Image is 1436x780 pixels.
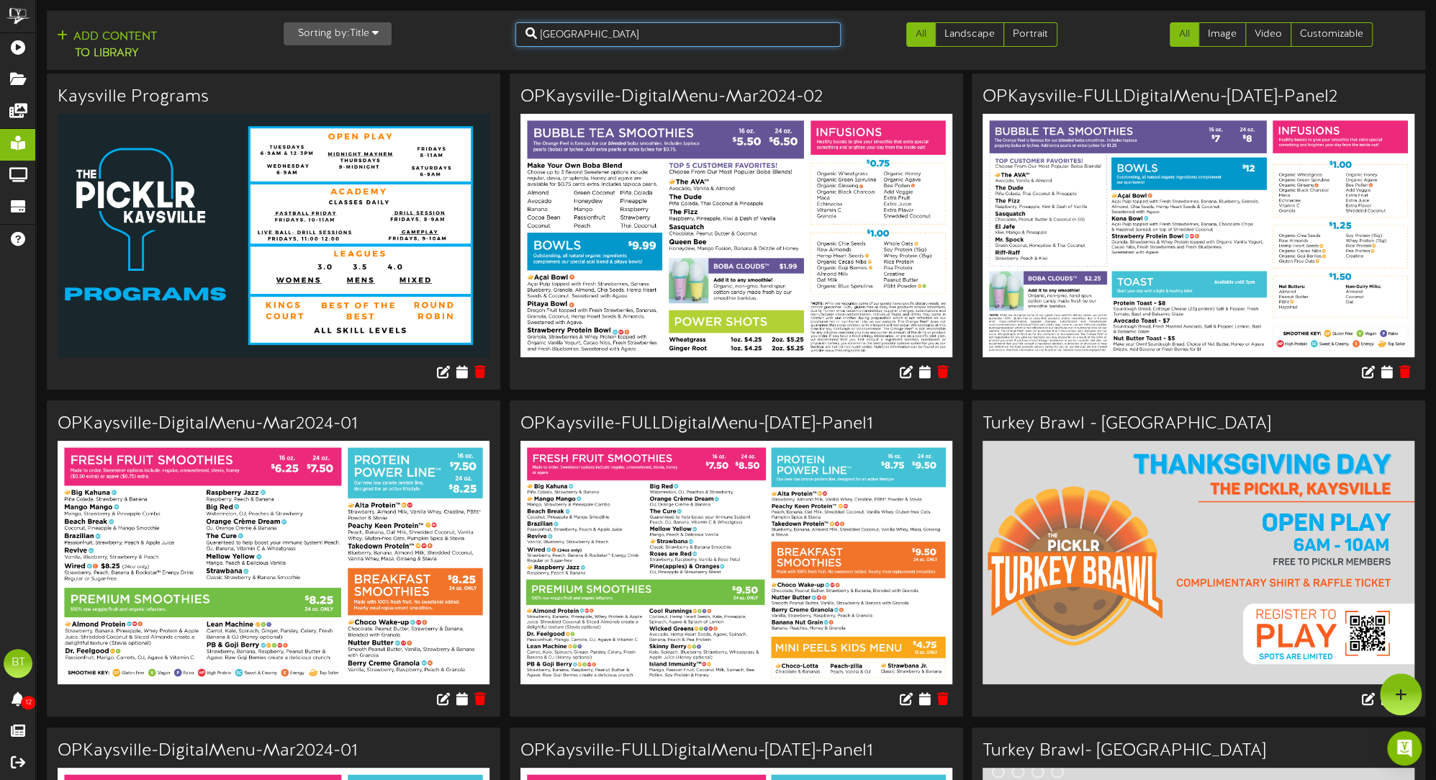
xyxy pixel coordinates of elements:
a: Image [1198,22,1246,47]
h3: Kaysville Programs [58,88,489,107]
a: All [1170,22,1199,47]
img: 5253184c-e5d4-4c03-8f12-d1ee74cb67ce.jpg [520,114,952,357]
span: 12 [21,696,36,709]
input: Search Content [515,22,841,47]
h3: OPKaysville-FULLDigitalMenu-[DATE]-Panel1 [520,742,952,761]
a: Portrait [1003,22,1057,47]
img: 76a8ce61-e209-454f-a93a-a3ac175f40bc.jpg [983,114,1414,357]
img: c7075d37-05f5-4639-b091-f9b613d22b654.png [58,114,489,357]
h3: OPKaysville-DigitalMenu-Mar2024-01 [58,742,489,761]
a: All [906,22,936,47]
h3: OPKaysville-FULLDigitalMenu-[DATE]-Panel1 [520,415,952,434]
a: Video [1245,22,1291,47]
a: Landscape [935,22,1004,47]
button: Add Contentto Library [53,28,161,63]
h3: OPKaysville-DigitalMenu-Mar2024-01 [58,415,489,434]
div: BT [4,649,32,678]
button: Sorting by:Title [284,22,392,45]
a: Customizable [1291,22,1373,47]
h3: Turkey Brawl- [GEOGRAPHIC_DATA] [983,742,1414,761]
img: ac326c47-c248-4d0d-8de3-210e8a2b1fb8.jpg [520,441,952,684]
h3: Turkey Brawl - [GEOGRAPHIC_DATA] [983,415,1414,434]
h3: OPKaysville-DigitalMenu-Mar2024-02 [520,88,952,107]
img: 2f4a629b-8ad2-4038-b6c1-10a76935a244.jpg [58,441,489,684]
img: 23850d38-d0bb-4a06-bc9d-dbf79de76800turkeybrawl-kaysville.png [983,441,1414,684]
h3: OPKaysville-FULLDigitalMenu-[DATE]-Panel2 [983,88,1414,107]
div: Open Intercom Messenger [1387,731,1422,766]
